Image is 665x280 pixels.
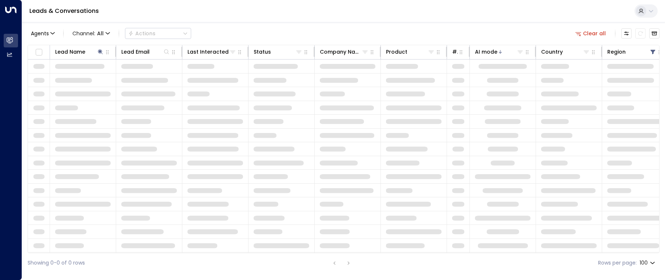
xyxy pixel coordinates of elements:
div: Country [541,47,563,56]
span: Agents [31,31,49,36]
div: Actions [128,30,155,37]
button: Agents [28,28,57,39]
div: Last Interacted [187,47,236,56]
div: Last Interacted [187,47,229,56]
div: Status [254,47,271,56]
label: Rows per page: [598,259,637,267]
div: Status [254,47,303,56]
div: Country [541,47,590,56]
span: All [97,30,104,36]
div: AI mode [475,47,497,56]
div: 100 [640,258,657,268]
a: Leads & Conversations [29,7,99,15]
div: Region [607,47,657,56]
span: Channel: [69,28,113,39]
div: Company Name [320,47,361,56]
span: Refresh [635,28,646,39]
div: Lead Email [121,47,170,56]
button: Actions [125,28,191,39]
button: Clear all [572,28,609,39]
div: # of people [452,47,458,56]
div: Lead Name [55,47,85,56]
div: AI mode [475,47,524,56]
div: Company Name [320,47,369,56]
nav: pagination navigation [330,258,353,268]
div: Button group with a nested menu [125,28,191,39]
button: Archived Leads [649,28,659,39]
button: Customize [621,28,632,39]
div: Product [386,47,407,56]
div: Lead Email [121,47,150,56]
div: # of people [452,47,465,56]
button: Channel:All [69,28,113,39]
div: Showing 0-0 of 0 rows [28,259,85,267]
div: Product [386,47,435,56]
div: Lead Name [55,47,104,56]
div: Region [607,47,626,56]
